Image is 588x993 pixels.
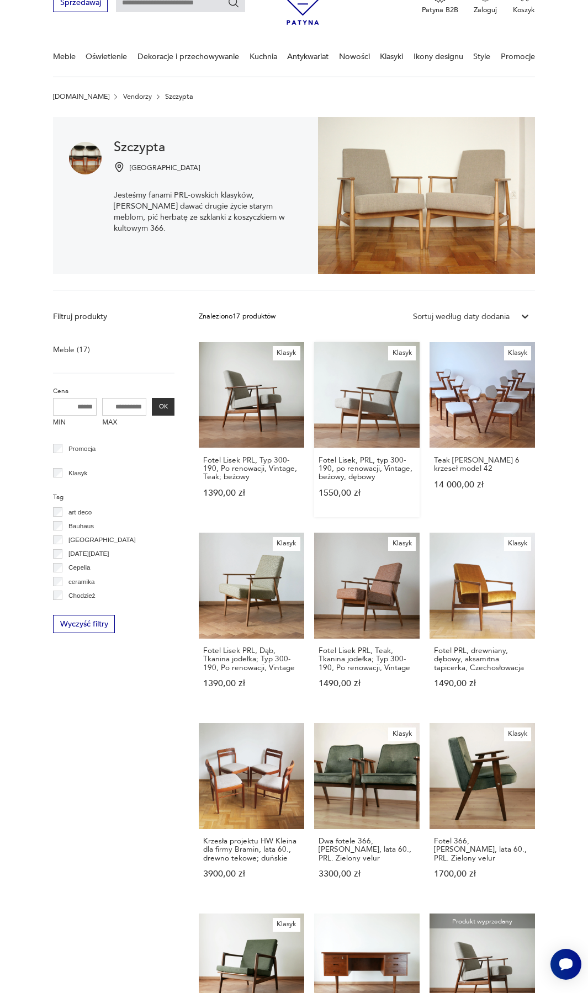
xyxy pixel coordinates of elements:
[434,837,531,862] h3: Fotel 366, [PERSON_NAME], lata 60., PRL. Zielony velur
[68,604,93,615] p: Ćmielów
[53,38,76,76] a: Meble
[550,949,581,980] iframe: Smartsupp widget button
[319,646,415,672] h3: Fotel Lisek PRL, Teak, Tkanina jodełka; Typ 300-190, Po renowacji, Vintage
[434,679,531,688] p: 1490,00 zł
[199,311,276,322] div: Znaleziono 17 produktów
[434,870,531,878] p: 1700,00 zł
[430,342,535,517] a: KlasykTeak Kai Kristiansen 6 krzeseł model 42Teak [PERSON_NAME] 6 krzeseł model 4214 000,00 zł
[203,837,300,862] h3: Krzesła projektu HW Kleina dla firmy Bramin, lata 60., drewno tekowe; duńskie
[165,93,193,100] p: Szczypta
[422,5,458,15] p: Patyna B2B
[314,342,420,517] a: KlasykFotel Lisek, PRL, typ 300-190, po renowacji, Vintage, beżowy, dębowyFotel Lisek, PRL, typ 3...
[114,190,303,233] p: Jesteśmy fanami PRL-owskich klasyków, [PERSON_NAME] dawać drugie życie starym meblom, pić herbatę...
[501,38,535,76] a: Promocje
[53,615,115,633] button: Wyczyść filtry
[203,489,300,497] p: 1390,00 zł
[473,38,490,76] a: Style
[68,534,136,545] p: [GEOGRAPHIC_DATA]
[102,416,146,431] label: MAX
[199,723,304,898] a: Krzesła projektu HW Kleina dla firmy Bramin, lata 60., drewno tekowe; duńskieKrzesła projektu HW ...
[68,521,94,532] p: Bauhaus
[114,162,125,173] img: Ikonka pinezki mapy
[319,870,415,878] p: 3300,00 zł
[53,311,175,322] p: Filtruj produkty
[114,142,303,154] h1: Szczypta
[203,870,300,878] p: 3900,00 zł
[434,646,531,672] h3: Fotel PRL, drewniany, dębowy, aksamitna tapicerka, Czechosłowacja
[68,443,96,454] p: Promocja
[414,38,463,76] a: Ikony designu
[130,163,200,173] p: [GEOGRAPHIC_DATA]
[314,533,420,707] a: KlasykFotel Lisek PRL, Teak, Tkanina jodełka; Typ 300-190, Po renowacji, VintageFotel Lisek PRL, ...
[319,837,415,862] h3: Dwa fotele 366, [PERSON_NAME], lata 60., PRL. Zielony velur
[53,93,109,100] a: [DOMAIN_NAME]
[86,38,127,76] a: Oświetlenie
[53,386,175,397] p: Cena
[430,533,535,707] a: KlasykFotel PRL, drewniany, dębowy, aksamitna tapicerka, CzechosłowacjaFotel PRL, drewniany, dębo...
[413,311,510,322] div: Sortuj według daty dodania
[250,38,277,76] a: Kuchnia
[53,343,90,357] a: Meble (17)
[474,5,497,15] p: Zaloguj
[203,679,300,688] p: 1390,00 zł
[69,142,102,174] img: Szczypta
[68,576,94,587] p: ceramika
[203,646,300,672] h3: Fotel Lisek PRL, Dąb, Tkanina jodełka; Typ 300-190, Po renowacji, Vintage
[123,93,152,100] a: Vendorzy
[53,492,175,503] p: Tag
[339,38,370,76] a: Nowości
[68,562,91,573] p: Cepelia
[430,723,535,898] a: KlasykFotel 366, Chierowski, lata 60., PRL. Zielony velurFotel 366, [PERSON_NAME], lata 60., PRL....
[319,456,415,481] h3: Fotel Lisek, PRL, typ 300-190, po renowacji, Vintage, beżowy, dębowy
[319,489,415,497] p: 1550,00 zł
[152,398,174,416] button: OK
[68,468,87,479] p: Klasyk
[199,342,304,517] a: KlasykFotel Lisek PRL, Typ 300-190, Po renowacji, Vintage, Teak; beżowyFotel Lisek PRL, Typ 300-1...
[68,507,92,518] p: art deco
[53,416,97,431] label: MIN
[318,117,535,274] img: Szczypta
[203,456,300,481] h3: Fotel Lisek PRL, Typ 300-190, Po renowacji, Vintage, Teak; beżowy
[380,38,403,76] a: Klasyki
[513,5,535,15] p: Koszyk
[68,590,96,601] p: Chodzież
[287,38,329,76] a: Antykwariat
[199,533,304,707] a: KlasykFotel Lisek PRL, Dąb, Tkanina jodełka; Typ 300-190, Po renowacji, VintageFotel Lisek PRL, D...
[314,723,420,898] a: KlasykDwa fotele 366, Chierowski, lata 60., PRL. Zielony velurDwa fotele 366, [PERSON_NAME], lata...
[434,456,531,473] h3: Teak [PERSON_NAME] 6 krzeseł model 42
[319,679,415,688] p: 1490,00 zł
[137,38,239,76] a: Dekoracje i przechowywanie
[434,481,531,489] p: 14 000,00 zł
[68,548,109,559] p: [DATE][DATE]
